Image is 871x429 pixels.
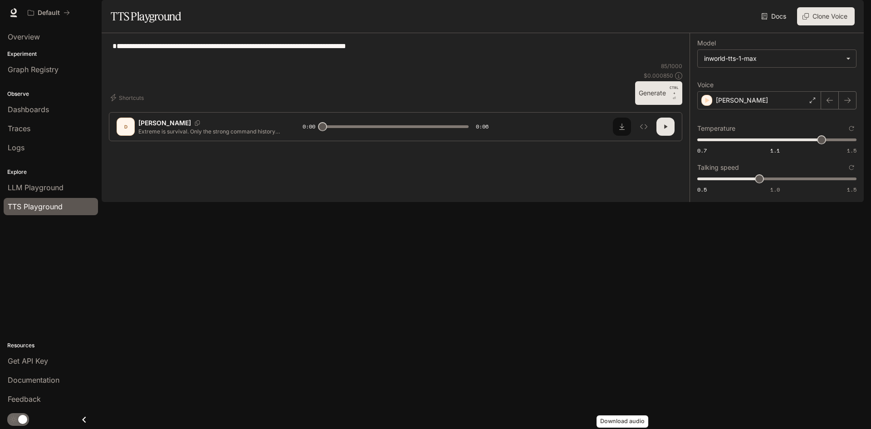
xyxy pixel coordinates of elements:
[697,147,707,154] span: 0.7
[24,4,74,22] button: All workspaces
[847,123,856,133] button: Reset to default
[697,40,716,46] p: Model
[847,163,856,173] button: Reset to default
[670,85,679,101] p: ⏎
[38,9,60,17] p: Default
[697,186,707,193] span: 0.5
[597,415,648,428] div: Download audio
[847,186,856,193] span: 1.5
[770,186,780,193] span: 1.0
[697,125,735,132] p: Temperature
[635,118,653,136] button: Inspect
[303,122,315,131] span: 0:00
[613,118,631,136] button: Download audio
[138,128,281,135] p: Extreme is survival. Only the strong command history — the weak are erased from it.
[476,122,489,131] span: 0:06
[118,119,133,134] div: D
[698,50,856,67] div: inworld-tts-1-max
[111,7,181,25] h1: TTS Playground
[716,96,768,105] p: [PERSON_NAME]
[797,7,855,25] button: Clone Voice
[138,118,191,128] p: [PERSON_NAME]
[770,147,780,154] span: 1.1
[704,54,842,63] div: inworld-tts-1-max
[697,164,739,171] p: Talking speed
[661,62,682,70] p: 85 / 1000
[697,82,714,88] p: Voice
[759,7,790,25] a: Docs
[635,81,682,105] button: GenerateCTRL +⏎
[109,90,147,105] button: Shortcuts
[644,72,673,79] p: $ 0.000850
[670,85,679,96] p: CTRL +
[847,147,856,154] span: 1.5
[191,120,204,126] button: Copy Voice ID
